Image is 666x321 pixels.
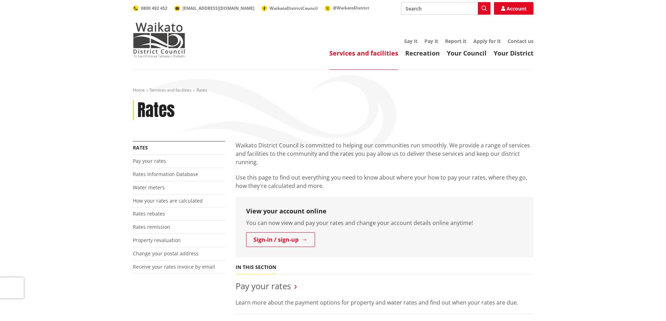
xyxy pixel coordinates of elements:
a: Your Council [447,49,487,57]
span: Rates [196,87,207,93]
a: 0800 492 452 [133,5,167,11]
h5: In this section [236,264,276,270]
a: @WaikatoDistrict [325,5,369,11]
a: Report it [445,38,466,44]
a: Rates [133,144,148,151]
a: Change your postal address [133,250,199,257]
p: Waikato District Council is committed to helping our communities run smoothly. We provide a range... [236,141,533,166]
a: Home [133,87,145,93]
p: Use this page to find out everything you need to know about where your how to pay your rates, whe... [236,173,533,190]
img: Waikato District Council - Te Kaunihera aa Takiwaa o Waikato [133,22,185,57]
a: How your rates are calculated [133,197,203,204]
p: Learn more about the payment options for property and water rates and find out when your rates ar... [236,298,533,307]
a: Rates remission [133,224,170,230]
a: Pay your rates [236,280,291,292]
a: Rates Information Database [133,171,198,177]
nav: breadcrumb [133,87,533,93]
span: 0800 492 452 [141,5,167,11]
a: Your District [494,49,533,57]
h3: View your account online [246,207,523,215]
span: WaikatoDistrictCouncil [270,5,318,11]
h1: Rates [137,100,175,121]
a: Pay it [424,38,438,44]
a: Contact us [508,38,533,44]
a: Account [494,2,533,15]
span: @WaikatoDistrict [333,5,369,11]
a: Sign-in / sign-up [246,232,315,247]
a: Pay your rates [133,158,166,164]
a: Services and facilities [150,87,192,93]
a: [EMAIL_ADDRESS][DOMAIN_NAME] [174,5,255,11]
a: Receive your rates invoice by email [133,263,215,270]
input: Search input [401,2,490,15]
a: Water meters [133,184,165,191]
a: WaikatoDistrictCouncil [262,5,318,11]
a: Recreation [405,49,440,57]
a: Property revaluation [133,237,181,243]
p: You can now view and pay your rates and change your account details online anytime! [246,219,523,227]
a: Apply for it [473,38,501,44]
a: Services and facilities [329,49,398,57]
span: [EMAIL_ADDRESS][DOMAIN_NAME] [182,5,255,11]
a: Rates rebates [133,210,165,217]
a: Say it [404,38,417,44]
